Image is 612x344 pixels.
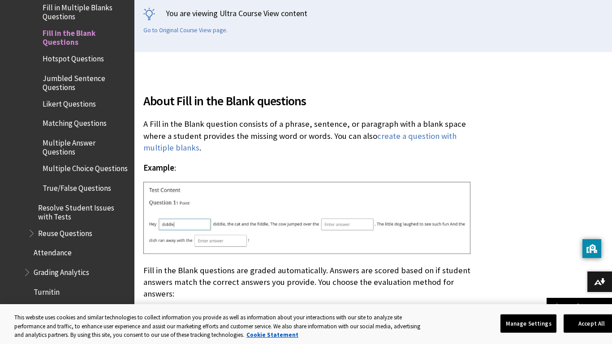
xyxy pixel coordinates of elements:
[43,26,128,47] span: Fill in the Blank Questions
[43,161,128,173] span: Multiple Choice Questions
[143,182,470,254] img: Blanks appear in-line in fill in the blank questions
[43,96,96,108] span: Likert Questions
[14,313,428,340] div: This website uses cookies and similar technologies to collect information you provide as well as ...
[34,245,72,258] span: Attendance
[34,265,89,277] span: Grading Analytics
[143,8,603,19] p: You are viewing Ultra Course View content
[38,226,92,238] span: Reuse Questions
[43,71,128,92] span: Jumbled Sentence Questions
[43,116,107,128] span: Matching Questions
[143,131,457,153] a: create a question with multiple blanks
[143,265,470,300] p: Fill in the Blank questions are graded automatically. Answers are scored based on if student answ...
[547,298,612,314] a: Back to top
[500,314,556,333] button: Manage Settings
[43,51,104,63] span: Hotspot Questions
[582,239,601,258] button: privacy banner
[143,91,470,110] span: About Fill in the Blank questions
[43,181,111,193] span: True/False Questions
[143,26,228,34] a: Go to Original Course View page.
[143,118,470,154] p: A Fill in the Blank question consists of a phrase, sentence, or paragraph with a blank space wher...
[38,200,128,221] span: Resolve Student Issues with Tests
[143,163,174,173] span: Example
[143,162,470,174] p: :
[43,135,128,156] span: Multiple Answer Questions
[246,331,298,339] a: More information about your privacy, opens in a new tab
[34,284,60,297] span: Turnitin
